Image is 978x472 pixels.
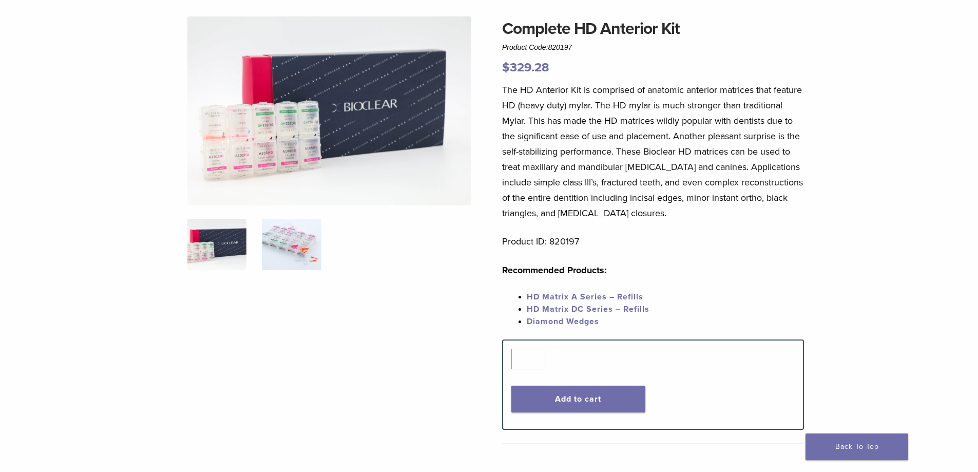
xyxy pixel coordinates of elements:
[502,16,804,41] h1: Complete HD Anterior Kit
[502,265,607,276] strong: Recommended Products:
[502,234,804,249] p: Product ID: 820197
[527,316,599,327] a: Diamond Wedges
[502,60,549,75] bdi: 329.28
[548,43,572,51] span: 820197
[527,304,649,314] a: HD Matrix DC Series – Refills
[502,60,510,75] span: $
[262,219,321,270] img: Complete HD Anterior Kit - Image 2
[806,433,908,460] a: Back To Top
[187,16,471,205] img: IMG_8088 (1)
[187,219,246,270] img: IMG_8088-1-324x324.jpg
[511,386,645,412] button: Add to cart
[502,43,572,51] span: Product Code:
[527,292,643,302] a: HD Matrix A Series – Refills
[502,82,804,221] p: The HD Anterior Kit is comprised of anatomic anterior matrices that feature HD (heavy duty) mylar...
